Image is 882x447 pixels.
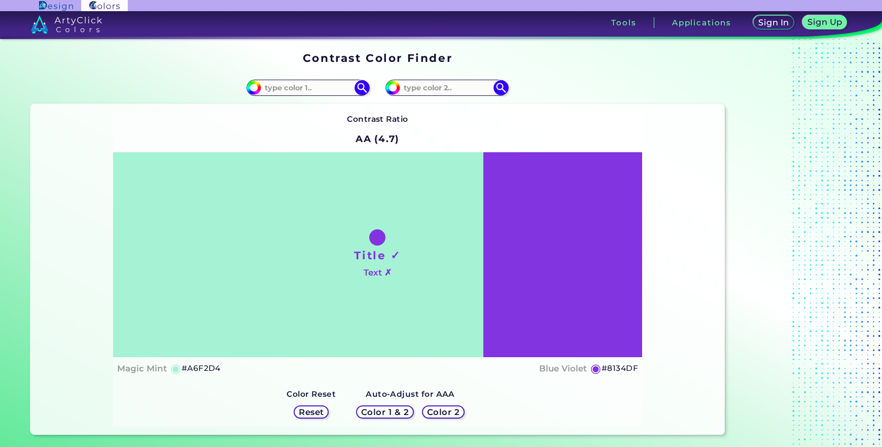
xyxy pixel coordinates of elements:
img: logo_artyclick_colors_white.svg [31,15,102,33]
h4: Blue Violet [539,361,587,376]
iframe: Advertisement [729,48,856,439]
strong: Color Reset [287,389,336,399]
h5: Sign In [760,19,788,26]
h4: Magic Mint [117,361,167,376]
img: icon search [493,80,509,95]
h5: Reset [300,408,323,416]
h5: Color 2 [429,408,458,416]
h5: Color 1 & 2 [364,408,407,416]
h3: Applications [672,19,731,26]
h5: ◉ [170,362,182,374]
h4: Text ✗ [364,265,392,280]
img: ArtyClick Design logo [39,1,73,11]
h3: Tools [611,19,636,26]
a: Sign In [755,16,793,29]
input: type color 2.. [400,81,495,95]
strong: Contrast Ratio [347,114,408,124]
h5: Sign Up [809,18,840,26]
strong: Auto-Adjust for AAA [366,389,455,399]
img: icon search [355,80,370,95]
h5: ◉ [590,362,602,374]
h5: #A6F2D4 [182,362,221,375]
h1: Contrast Color Finder [303,50,452,65]
input: type color 1.. [261,81,356,95]
h2: AA (4.7) [351,128,404,150]
h1: Title ✓ [354,248,401,263]
h5: #8134DF [602,362,638,375]
a: Sign Up [805,16,845,29]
